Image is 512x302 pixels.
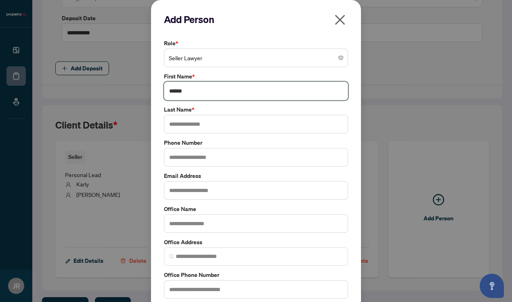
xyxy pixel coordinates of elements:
label: Role [164,39,348,48]
label: Office Name [164,205,348,213]
h2: Add Person [164,13,348,26]
span: close-circle [338,55,343,60]
label: Last Name [164,105,348,114]
button: Open asap [480,274,504,298]
label: Office Address [164,238,348,247]
img: search_icon [169,254,174,259]
span: Seller Lawyer [169,50,343,65]
label: Phone Number [164,138,348,147]
label: Office Phone Number [164,270,348,279]
label: Email Address [164,171,348,180]
label: First Name [164,72,348,81]
span: close [334,13,346,26]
